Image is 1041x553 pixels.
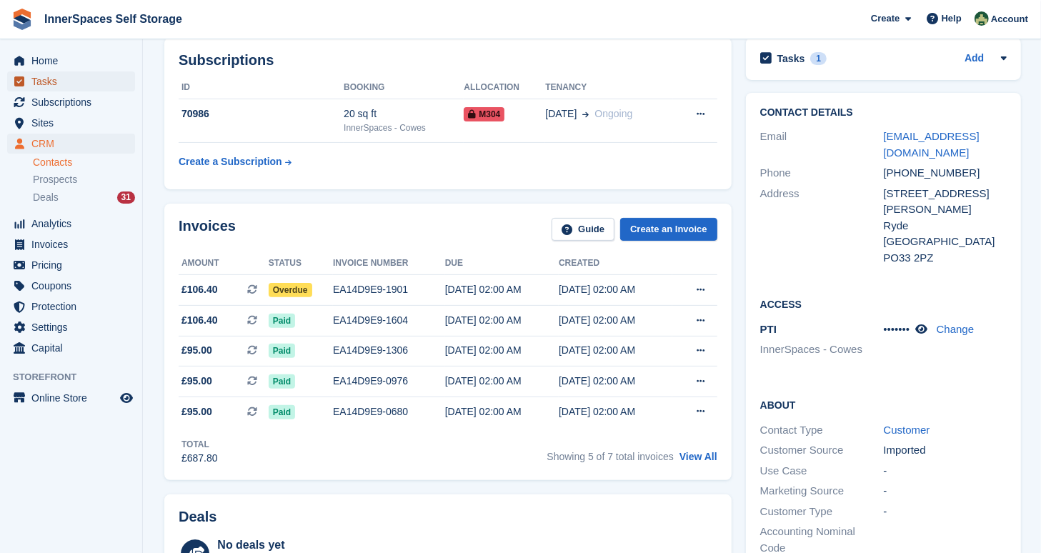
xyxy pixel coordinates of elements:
[181,438,218,451] div: Total
[33,173,77,186] span: Prospects
[975,11,989,26] img: Paula Amey
[7,51,135,71] a: menu
[559,374,672,389] div: [DATE] 02:00 AM
[31,71,117,91] span: Tasks
[760,463,884,479] div: Use Case
[559,282,672,297] div: [DATE] 02:00 AM
[7,71,135,91] a: menu
[179,149,292,175] a: Create a Subscription
[552,218,614,241] a: Guide
[179,76,344,99] th: ID
[559,313,672,328] div: [DATE] 02:00 AM
[884,442,1007,459] div: Imported
[884,483,1007,499] div: -
[181,451,218,466] div: £687.80
[181,282,218,297] span: £106.40
[7,92,135,112] a: menu
[884,165,1007,181] div: [PHONE_NUMBER]
[39,7,188,31] a: InnerSpaces Self Storage
[31,317,117,337] span: Settings
[445,252,559,275] th: Due
[269,314,295,328] span: Paid
[760,422,884,439] div: Contact Type
[7,317,135,337] a: menu
[31,234,117,254] span: Invoices
[760,397,1007,412] h2: About
[181,313,218,328] span: £106.40
[31,113,117,133] span: Sites
[13,370,142,384] span: Storefront
[777,52,805,65] h2: Tasks
[179,154,282,169] div: Create a Subscription
[545,76,673,99] th: Tenancy
[7,214,135,234] a: menu
[31,297,117,317] span: Protection
[884,234,1007,250] div: [GEOGRAPHIC_DATA]
[7,234,135,254] a: menu
[179,106,344,121] div: 70986
[942,11,962,26] span: Help
[760,442,884,459] div: Customer Source
[269,344,295,358] span: Paid
[179,252,269,275] th: Amount
[7,113,135,133] a: menu
[620,218,717,241] a: Create an Invoice
[118,389,135,407] a: Preview store
[679,451,717,462] a: View All
[31,276,117,296] span: Coupons
[11,9,33,30] img: stora-icon-8386f47178a22dfd0bd8f6a31ec36ba5ce8667c1dd55bd0f319d3a0aa187defe.svg
[445,374,559,389] div: [DATE] 02:00 AM
[760,107,1007,119] h2: Contact Details
[760,504,884,520] div: Customer Type
[991,12,1028,26] span: Account
[31,388,117,408] span: Online Store
[760,186,884,266] div: Address
[181,343,212,358] span: £95.00
[884,424,930,436] a: Customer
[33,172,135,187] a: Prospects
[33,190,135,205] a: Deals 31
[884,218,1007,234] div: Ryde
[31,51,117,71] span: Home
[179,218,236,241] h2: Invoices
[179,509,216,525] h2: Deals
[595,108,633,119] span: Ongoing
[31,214,117,234] span: Analytics
[810,52,827,65] div: 1
[269,374,295,389] span: Paid
[269,283,312,297] span: Overdue
[445,282,559,297] div: [DATE] 02:00 AM
[464,76,545,99] th: Allocation
[7,338,135,358] a: menu
[333,343,445,358] div: EA14D9E9-1306
[445,404,559,419] div: [DATE] 02:00 AM
[884,130,980,159] a: [EMAIL_ADDRESS][DOMAIN_NAME]
[760,165,884,181] div: Phone
[7,297,135,317] a: menu
[445,313,559,328] div: [DATE] 02:00 AM
[344,106,464,121] div: 20 sq ft
[269,405,295,419] span: Paid
[760,483,884,499] div: Marketing Source
[179,52,717,69] h2: Subscriptions
[333,313,445,328] div: EA14D9E9-1604
[464,107,504,121] span: M304
[7,255,135,275] a: menu
[760,342,884,358] li: InnerSpaces - Cowes
[31,255,117,275] span: Pricing
[181,404,212,419] span: £95.00
[884,186,1007,218] div: [STREET_ADDRESS][PERSON_NAME]
[7,388,135,408] a: menu
[344,76,464,99] th: Booking
[559,252,672,275] th: Created
[7,134,135,154] a: menu
[117,191,135,204] div: 31
[760,297,1007,311] h2: Access
[760,129,884,161] div: Email
[884,463,1007,479] div: -
[545,106,577,121] span: [DATE]
[31,92,117,112] span: Subscriptions
[445,343,559,358] div: [DATE] 02:00 AM
[31,134,117,154] span: CRM
[7,276,135,296] a: menu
